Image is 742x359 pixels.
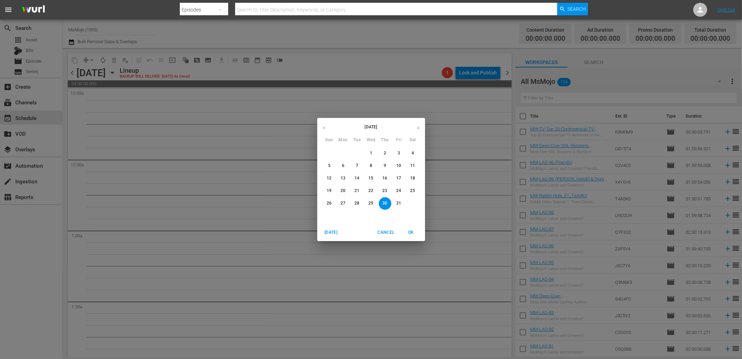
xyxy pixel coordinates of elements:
button: 7 [351,160,364,172]
button: 20 [337,185,350,197]
button: 1 [365,147,377,160]
button: 16 [379,172,391,185]
span: Wed [365,137,377,144]
button: 23 [379,185,391,197]
p: 10 [396,163,401,169]
p: 30 [382,200,387,206]
button: 10 [393,160,405,172]
button: 18 [407,172,419,185]
button: 25 [407,185,419,197]
span: Cancel [377,229,394,236]
span: Sat [407,137,419,144]
p: 26 [327,200,332,206]
button: 11 [407,160,419,172]
p: 5 [328,163,330,169]
button: 15 [365,172,377,185]
button: 5 [323,160,336,172]
button: 9 [379,160,391,172]
p: 19 [327,188,332,194]
p: 4 [412,150,414,156]
span: menu [4,6,13,14]
p: 12 [327,175,332,181]
p: 16 [382,175,387,181]
span: Mon [337,137,350,144]
button: 2 [379,147,391,160]
p: 23 [382,188,387,194]
p: 14 [354,175,359,181]
p: 1 [370,150,372,156]
p: 11 [410,163,415,169]
span: Sun [323,137,336,144]
span: Tue [351,137,364,144]
p: 8 [370,163,372,169]
p: 13 [341,175,345,181]
p: 25 [410,188,415,194]
p: [DATE] [331,124,412,130]
p: 15 [368,175,373,181]
button: 26 [323,197,336,210]
p: 6 [342,163,344,169]
button: 29 [365,197,377,210]
a: Sign Out [717,7,735,13]
button: 12 [323,172,336,185]
span: [DATE] [323,229,340,236]
p: 9 [384,163,386,169]
span: Search [568,3,586,15]
button: OK [400,227,422,238]
p: 21 [354,188,359,194]
span: Thu [379,137,391,144]
p: 3 [398,150,400,156]
p: 27 [341,200,345,206]
button: 6 [337,160,350,172]
button: [DATE] [320,227,342,238]
button: Cancel [375,227,397,238]
button: 17 [393,172,405,185]
button: 19 [323,185,336,197]
button: 21 [351,185,364,197]
button: 24 [393,185,405,197]
p: 31 [396,200,401,206]
p: 20 [341,188,345,194]
button: 31 [393,197,405,210]
button: 4 [407,147,419,160]
p: 2 [384,150,386,156]
button: 28 [351,197,364,210]
button: 14 [351,172,364,185]
p: 24 [396,188,401,194]
img: ans4CAIJ8jUAAAAAAAAAAAAAAAAAAAAAAAAgQb4GAAAAAAAAAAAAAAAAAAAAAAAAJMjXAAAAAAAAAAAAAAAAAAAAAAAAgAT5G... [17,2,50,18]
button: 13 [337,172,350,185]
p: 18 [410,175,415,181]
button: 22 [365,185,377,197]
button: 27 [337,197,350,210]
button: 3 [393,147,405,160]
p: 29 [368,200,373,206]
p: 7 [356,163,358,169]
button: 8 [365,160,377,172]
button: 30 [379,197,391,210]
span: Fri [393,137,405,144]
span: OK [403,229,420,236]
p: 17 [396,175,401,181]
p: 22 [368,188,373,194]
p: 28 [354,200,359,206]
